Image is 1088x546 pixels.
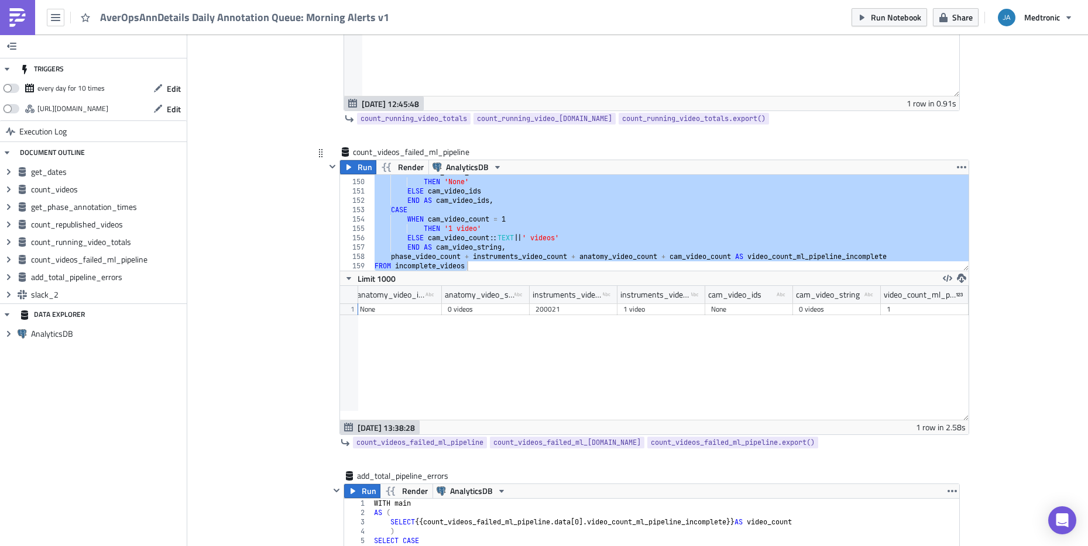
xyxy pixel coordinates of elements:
span: Run [362,484,376,498]
span: Medtronic [1024,11,1060,23]
button: Hide content [330,483,344,497]
a: count_running_video_totals.export() [619,113,769,125]
span: AnalyticsDB [446,160,489,174]
div: 1 [887,303,963,315]
span: AnalyticsDB [450,484,493,498]
div: 152 [340,196,372,205]
span: AnalyticsDB [31,329,184,339]
div: 3 [344,517,372,527]
span: count_videos_failed_ml_pipeline [353,146,471,158]
span: count_videos_failed_ml_pipeline [31,254,184,265]
button: Run [340,160,376,174]
h3: 1) Fetch data using SQL [5,9,610,20]
div: 1 row in 2.58s [916,420,966,434]
div: DATA EXPLORER [20,304,85,325]
a: count_running_video_[DOMAIN_NAME] [473,113,616,125]
button: Run Notebook [852,8,927,26]
span: Limit 1000 [358,272,396,285]
span: get_dates [31,167,184,177]
body: Rich Text Area. Press ALT-0 for help. [5,9,610,20]
button: [DATE] 12:45:48 [344,96,424,110]
div: 157 [340,243,372,252]
span: count_running_video_[DOMAIN_NAME] [477,113,612,125]
div: None [360,303,436,315]
a: count_running_video_totals [357,113,471,125]
button: Run [344,484,380,498]
div: 154 [340,215,372,224]
div: instruments_video_ids [533,286,603,303]
div: anatomy_video_ids [357,286,425,303]
span: Run [358,160,372,174]
span: Render [402,484,428,498]
button: Hide content [325,160,339,174]
button: Edit [147,80,187,98]
button: [DATE] 13:38:28 [340,420,420,434]
button: Medtronic [991,5,1079,30]
p: You can also apply more advanced styling using Slack Block Kit: [5,5,610,14]
div: every day for 10 times [37,80,105,97]
div: 1 [344,499,372,508]
a: count_videos_failed_ml_[DOMAIN_NAME] [490,437,644,448]
span: count_videos [31,184,184,195]
div: https://pushmetrics.io/api/v1/report/PdL5pGerpG/webhook?token=d5786f927fc24f078f4d9bd77e95fae9 [37,100,108,118]
div: cam_video_string [796,286,860,303]
span: Execution Log [19,121,67,142]
span: Share [952,11,973,23]
span: get_phase_annotation_times [31,202,184,212]
span: count_running_video_totals [31,237,184,247]
button: AnalyticsDB [433,484,510,498]
span: count_videos_failed_ml_[DOMAIN_NAME] [493,437,641,448]
div: None [711,303,787,315]
div: 155 [340,224,372,233]
div: 1 row in 0.91s [907,96,956,110]
span: count_running_video_totals.export() [622,113,766,125]
span: [DATE] 12:45:48 [362,98,419,110]
div: 153 [340,205,372,215]
button: Limit 1000 [340,271,400,285]
img: PushMetrics [8,8,27,27]
button: Edit [147,100,187,118]
button: Render [380,484,433,498]
span: Edit [167,82,181,95]
span: Run Notebook [871,11,921,23]
h3: 2) Design your Slack message [5,9,610,20]
div: TRIGGERS [20,58,64,80]
button: Share [933,8,979,26]
div: 150 [340,177,372,186]
span: count_videos_failed_ml_pipeline.export() [651,437,815,448]
div: Open Intercom Messenger [1048,506,1076,534]
span: Edit [167,103,181,115]
div: DOCUMENT OUTLINE [20,142,85,163]
div: 2 [344,508,372,517]
h3: Alternative Message Design: [5,9,610,20]
span: Render [398,160,424,174]
span: [DATE] 13:38:28 [358,421,415,434]
div: 1 video [623,303,699,315]
button: Render [376,160,429,174]
body: Rich Text Area. Press ALT-0 for help. [5,5,610,14]
div: instruments_video_string [620,286,691,303]
a: count_videos_failed_ml_pipeline.export() [647,437,818,448]
div: 158 [340,252,372,261]
div: 156 [340,233,372,243]
span: add_total_pipeline_errors [357,470,449,482]
div: 200021 [536,303,612,315]
div: 159 [340,261,372,271]
button: AnalyticsDB [428,160,506,174]
div: 4 [344,527,372,536]
div: anatomy_video_string [445,286,514,303]
div: cam_video_ids [708,286,761,303]
span: count_republished_videos [31,219,184,230]
img: Avatar [997,8,1017,27]
span: AverOpsAnnDetails Daily Annotation Queue: Morning Alerts v1 [100,11,390,24]
span: slack_2 [31,289,184,300]
span: count_running_video_totals [361,113,467,125]
div: 151 [340,186,372,196]
span: count_videos_failed_ml_pipeline [356,437,483,448]
div: 5 [344,536,372,545]
div: 0 videos [448,303,524,315]
div: video_count_ml_pipeline_incomplete [884,286,956,303]
a: count_videos_failed_ml_pipeline [353,437,487,448]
